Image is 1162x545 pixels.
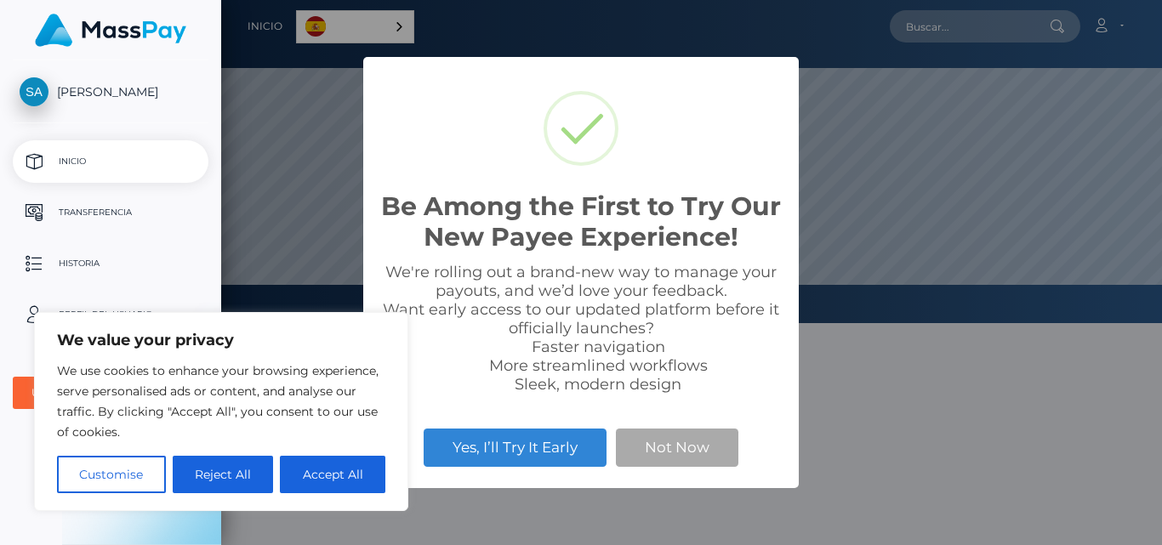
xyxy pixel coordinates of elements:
[20,302,202,327] p: Perfil del usuario
[380,191,782,253] h2: Be Among the First to Try Our New Payee Experience!
[173,456,274,493] button: Reject All
[20,251,202,276] p: Historia
[57,456,166,493] button: Customise
[20,149,202,174] p: Inicio
[414,338,782,356] li: Faster navigation
[31,386,171,400] div: User Agreements
[424,429,607,466] button: Yes, I’ll Try It Early
[616,429,738,466] button: Not Now
[13,377,208,409] button: User Agreements
[13,84,208,99] span: [PERSON_NAME]
[57,330,385,350] p: We value your privacy
[57,360,385,442] p: We use cookies to enhance your browsing experience, serve personalised ads or content, and analys...
[414,375,782,394] li: Sleek, modern design
[380,263,782,394] div: We're rolling out a brand-new way to manage your payouts, and we’d love your feedback. Want early...
[35,14,186,47] img: MassPay
[280,456,385,493] button: Accept All
[34,312,408,511] div: We value your privacy
[20,200,202,225] p: Transferencia
[414,356,782,375] li: More streamlined workflows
